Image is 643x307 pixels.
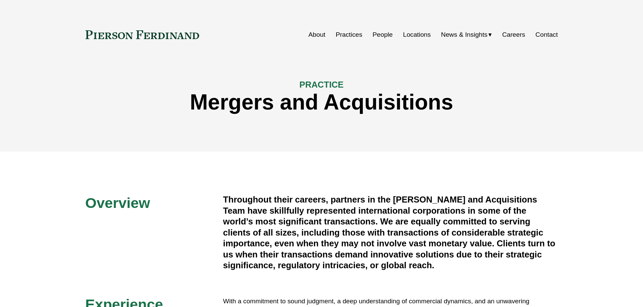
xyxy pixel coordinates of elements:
[502,28,525,41] a: Careers
[441,28,492,41] a: folder dropdown
[309,28,325,41] a: About
[373,28,393,41] a: People
[85,195,150,211] span: Overview
[223,194,558,271] h4: Throughout their careers, partners in the [PERSON_NAME] and Acquisitions Team have skillfully rep...
[403,28,431,41] a: Locations
[336,28,362,41] a: Practices
[441,29,488,41] span: News & Insights
[299,80,344,89] span: PRACTICE
[535,28,558,41] a: Contact
[85,90,558,115] h1: Mergers and Acquisitions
